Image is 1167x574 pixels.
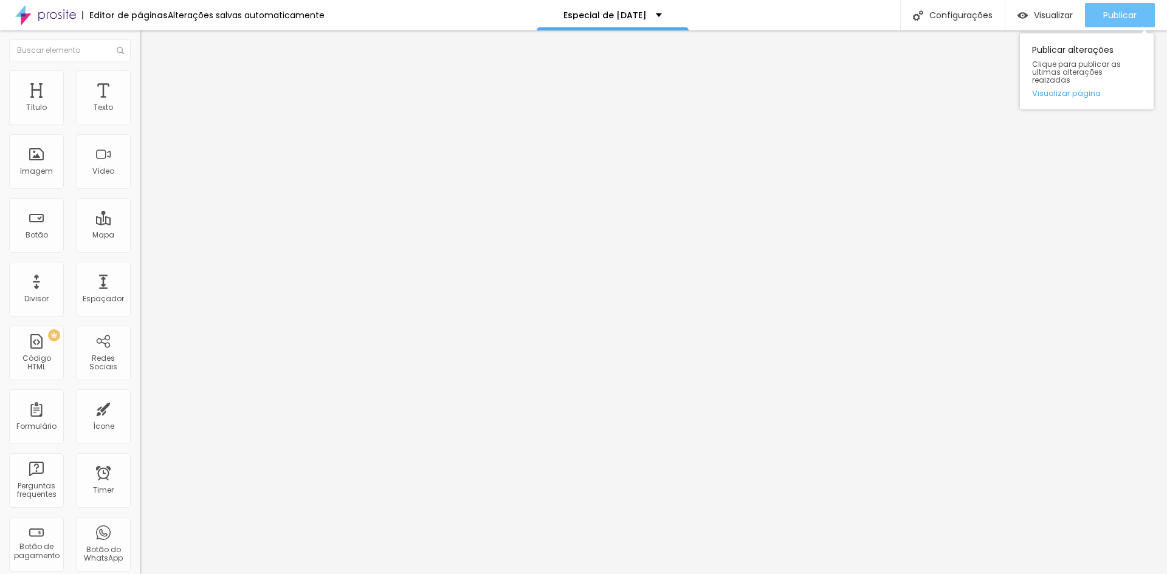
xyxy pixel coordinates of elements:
[140,30,1167,574] iframe: Editor
[93,422,114,431] div: Ícone
[563,11,647,19] p: Especial de [DATE]
[1034,10,1073,20] span: Visualizar
[16,422,57,431] div: Formulário
[12,542,60,560] div: Botão de pagamento
[93,486,114,494] div: Timer
[1017,10,1028,21] img: view-1.svg
[12,482,60,499] div: Perguntas frequentes
[1020,33,1154,109] div: Publicar alterações
[26,231,48,239] div: Botão
[24,295,49,303] div: Divisor
[913,10,923,21] img: Icone
[1032,60,1141,84] span: Clique para publicar as ultimas alterações reaizadas
[83,295,124,303] div: Espaçador
[82,11,168,19] div: Editor de páginas
[79,545,127,563] div: Botão do WhatsApp
[1103,10,1137,20] span: Publicar
[20,167,53,176] div: Imagem
[26,103,47,112] div: Título
[117,47,124,54] img: Icone
[1005,3,1085,27] button: Visualizar
[1085,3,1155,27] button: Publicar
[168,11,325,19] div: Alterações salvas automaticamente
[12,354,60,372] div: Código HTML
[9,39,131,61] input: Buscar elemento
[79,354,127,372] div: Redes Sociais
[1032,89,1141,97] a: Visualizar página
[92,167,114,176] div: Vídeo
[92,231,114,239] div: Mapa
[94,103,113,112] div: Texto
